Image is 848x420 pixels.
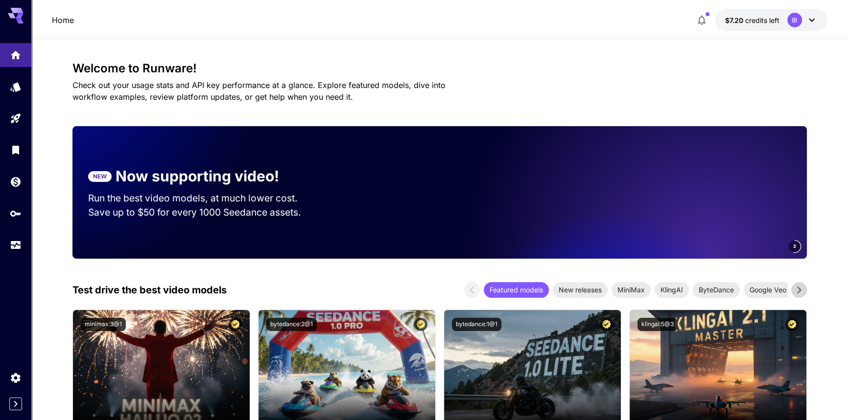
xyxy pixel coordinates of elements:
div: Settings [10,372,22,384]
div: MiniMax [612,282,651,298]
div: $7.20222 [725,15,779,25]
button: bytedance:2@1 [266,318,317,331]
span: Featured models [484,285,549,295]
div: Wallet [10,176,22,188]
button: Expand sidebar [9,398,22,410]
button: klingai:5@3 [637,318,678,331]
button: Certified Model – Vetted for best performance and includes a commercial license. [785,318,799,331]
p: Test drive the best video models [72,283,227,297]
button: Certified Model – Vetted for best performance and includes a commercial license. [600,318,613,331]
div: Google Veo [744,282,792,298]
button: bytedance:1@1 [452,318,501,331]
p: Run the best video models, at much lower cost. [88,191,316,205]
p: Save up to $50 for every 1000 Seedance assets. [88,205,316,220]
span: New releases [553,285,608,295]
div: New releases [553,282,608,298]
div: IB [787,13,802,27]
span: MiniMax [612,285,651,295]
div: API Keys [10,207,22,220]
p: NEW [93,172,107,181]
div: Featured models [484,282,549,298]
span: credits left [745,16,779,24]
div: Home [10,46,22,58]
span: Check out your usage stats and API key performance at a glance. Explore featured models, dive int... [72,80,446,102]
span: 3 [793,243,796,250]
div: Models [10,81,22,93]
span: $7.20 [725,16,745,24]
div: ByteDance [693,282,740,298]
div: Usage [10,239,22,251]
h3: Welcome to Runware! [72,62,807,75]
p: Now supporting video! [116,165,279,187]
nav: breadcrumb [52,14,74,26]
span: ByteDance [693,285,740,295]
div: KlingAI [655,282,689,298]
button: Certified Model – Vetted for best performance and includes a commercial license. [414,318,427,331]
button: minimax:3@1 [81,318,126,331]
button: Certified Model – Vetted for best performance and includes a commercial license. [229,318,242,331]
span: KlingAI [655,285,689,295]
button: $7.20222IB [715,9,827,31]
a: Home [52,14,74,26]
div: Library [10,144,22,156]
div: Playground [10,112,22,125]
span: Google Veo [744,285,792,295]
